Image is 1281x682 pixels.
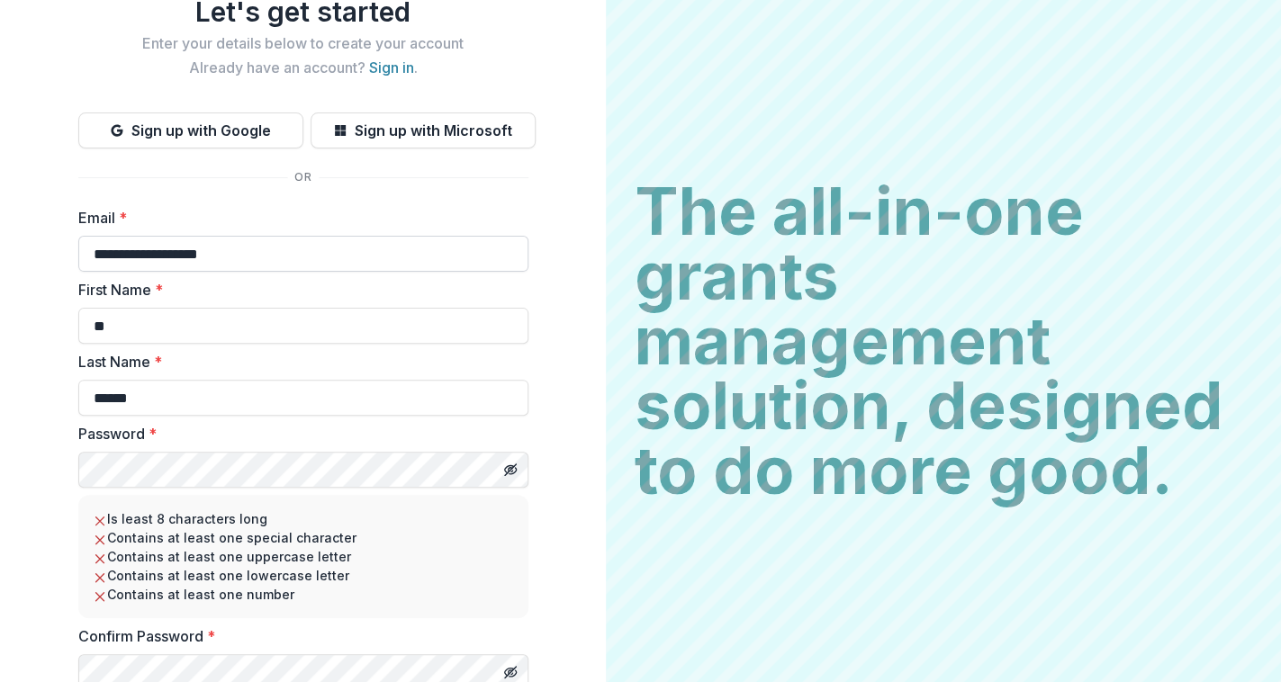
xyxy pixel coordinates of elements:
[78,112,303,148] button: Sign up with Google
[78,59,528,76] h2: Already have an account? .
[496,455,525,484] button: Toggle password visibility
[78,625,518,647] label: Confirm Password
[93,528,514,547] li: Contains at least one special character
[93,509,514,528] li: Is least 8 characters long
[369,58,414,76] a: Sign in
[78,35,528,52] h2: Enter your details below to create your account
[78,207,518,229] label: Email
[78,279,518,301] label: First Name
[78,351,518,372] label: Last Name
[93,566,514,585] li: Contains at least one lowercase letter
[93,585,514,604] li: Contains at least one number
[93,547,514,566] li: Contains at least one uppercase letter
[311,112,536,148] button: Sign up with Microsoft
[78,423,518,444] label: Password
